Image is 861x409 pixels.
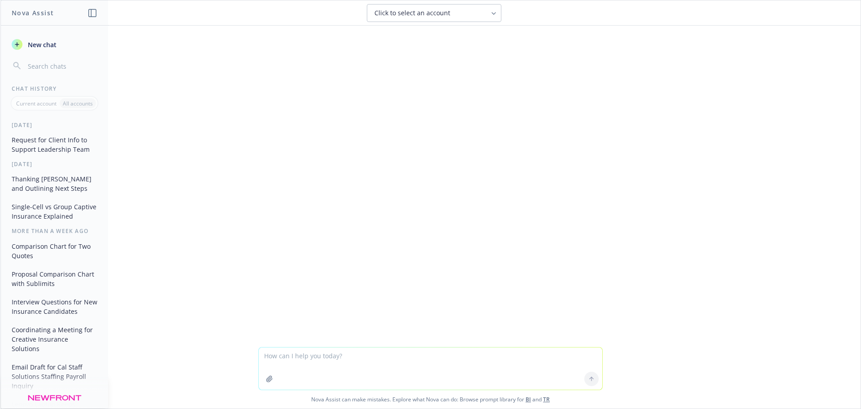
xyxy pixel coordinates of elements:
[526,396,531,403] a: BI
[1,227,108,235] div: More than a week ago
[8,36,101,53] button: New chat
[12,8,54,18] h1: Nova Assist
[8,132,101,157] button: Request for Client Info to Support Leadership Team
[1,85,108,92] div: Chat History
[8,199,101,224] button: Single-Cell vs Group Captive Insurance Explained
[543,396,550,403] a: TR
[1,121,108,129] div: [DATE]
[8,239,101,263] button: Comparison Chart for Two Quotes
[4,390,857,409] span: Nova Assist can make mistakes. Explore what Nova can do: Browse prompt library for and
[26,40,57,49] span: New chat
[367,4,501,22] button: Click to select an account
[374,9,450,18] span: Click to select an account
[26,60,97,72] input: Search chats
[8,172,101,196] button: Thanking [PERSON_NAME] and Outlining Next Steps
[8,295,101,319] button: Interview Questions for New Insurance Candidates
[8,360,101,393] button: Email Draft for Cal Staff Solutions Staffing Payroll Inquiry
[63,100,93,107] p: All accounts
[16,100,57,107] p: Current account
[1,160,108,168] div: [DATE]
[8,322,101,356] button: Coordinating a Meeting for Creative Insurance Solutions
[8,267,101,291] button: Proposal Comparison Chart with Sublimits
